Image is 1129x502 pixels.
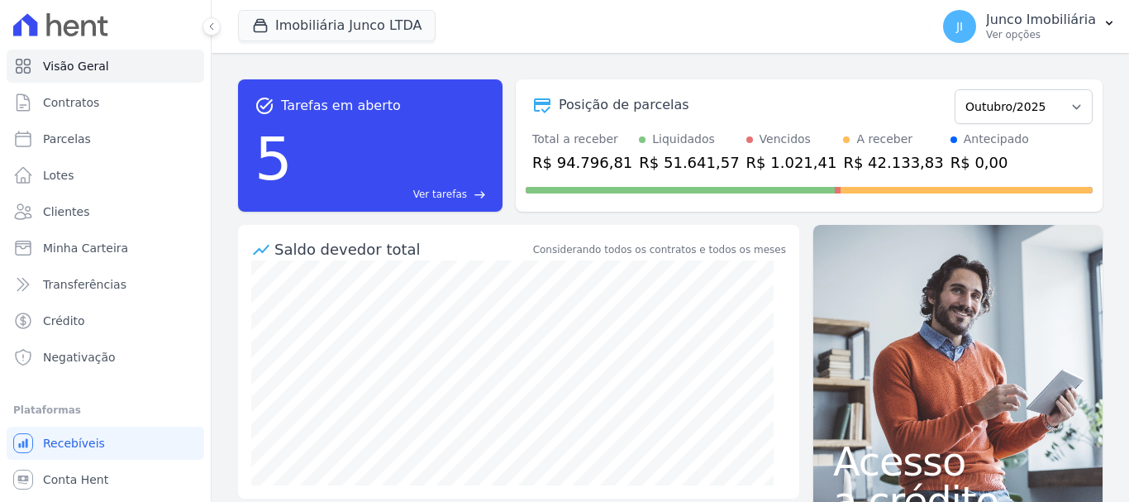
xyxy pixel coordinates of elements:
[930,3,1129,50] button: JI Junco Imobiliária Ver opções
[43,131,91,147] span: Parcelas
[238,10,436,41] button: Imobiliária Junco LTDA
[274,238,530,261] div: Saldo devedor total
[950,151,1029,174] div: R$ 0,00
[7,268,204,301] a: Transferências
[43,58,109,74] span: Visão Geral
[7,463,204,496] a: Conta Hent
[43,203,89,220] span: Clientes
[43,167,74,184] span: Lotes
[281,96,401,116] span: Tarefas em aberto
[43,349,116,366] span: Negativação
[413,187,467,202] span: Ver tarefas
[639,151,739,174] div: R$ 51.641,57
[7,50,204,83] a: Visão Geral
[7,304,204,337] a: Crédito
[43,435,105,452] span: Recebíveis
[43,471,108,488] span: Conta Hent
[856,131,912,148] div: A receber
[255,116,293,202] div: 5
[7,86,204,119] a: Contratos
[255,96,274,116] span: task_alt
[986,12,1096,28] p: Junco Imobiliária
[833,442,1083,481] span: Acesso
[474,189,486,201] span: east
[7,232,204,265] a: Minha Carteira
[7,122,204,155] a: Parcelas
[760,131,811,148] div: Vencidos
[532,151,632,174] div: R$ 94.796,81
[956,21,963,32] span: JI
[299,187,486,202] a: Ver tarefas east
[986,28,1096,41] p: Ver opções
[13,400,198,420] div: Plataformas
[843,151,943,174] div: R$ 42.133,83
[7,195,204,228] a: Clientes
[43,313,85,329] span: Crédito
[7,159,204,192] a: Lotes
[559,95,689,115] div: Posição de parcelas
[964,131,1029,148] div: Antecipado
[43,276,126,293] span: Transferências
[7,341,204,374] a: Negativação
[533,242,786,257] div: Considerando todos os contratos e todos os meses
[652,131,715,148] div: Liquidados
[43,240,128,256] span: Minha Carteira
[532,131,632,148] div: Total a receber
[746,151,837,174] div: R$ 1.021,41
[7,427,204,460] a: Recebíveis
[43,94,99,111] span: Contratos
